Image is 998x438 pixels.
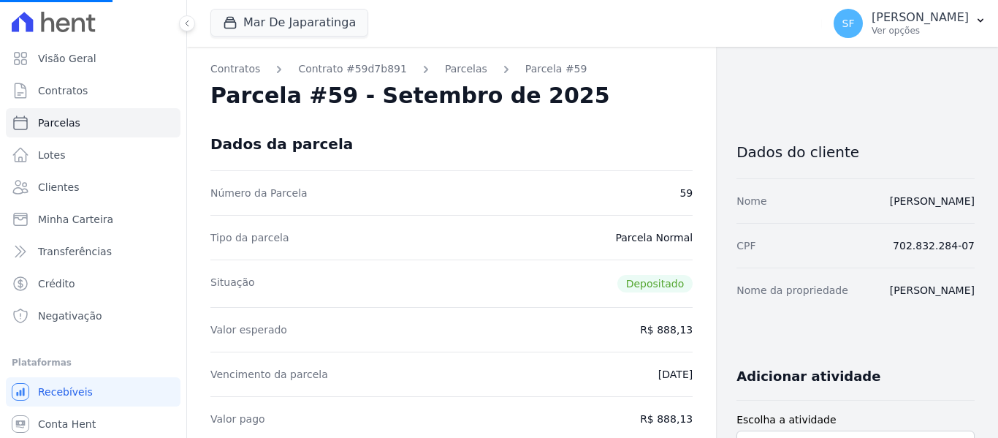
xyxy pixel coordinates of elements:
h3: Adicionar atividade [736,368,880,385]
a: Minha Carteira [6,205,180,234]
a: Recebíveis [6,377,180,407]
dt: Valor pago [210,412,265,426]
a: Parcelas [6,108,180,137]
dt: Número da Parcela [210,186,308,200]
button: Mar De Japaratinga [210,9,368,37]
a: Lotes [6,140,180,170]
dt: Tipo da parcela [210,230,289,245]
a: Negativação [6,301,180,331]
a: Contrato #59d7b891 [298,61,407,77]
div: Dados da parcela [210,135,353,153]
a: Parcela #59 [525,61,587,77]
span: Conta Hent [38,417,96,431]
dd: 59 [679,186,693,200]
dd: R$ 888,13 [640,322,693,337]
a: Parcelas [445,61,487,77]
dd: R$ 888,13 [640,412,693,426]
span: Clientes [38,180,79,195]
span: Parcelas [38,116,80,130]
a: Crédito [6,269,180,298]
span: Visão Geral [38,51,96,66]
span: Negativação [38,309,102,323]
span: Minha Carteira [38,212,113,227]
dt: Nome da propriedade [736,283,848,298]
dt: Valor esperado [210,322,287,337]
span: Lotes [38,148,66,162]
span: Transferências [38,244,112,259]
button: SF [PERSON_NAME] Ver opções [822,3,998,44]
p: [PERSON_NAME] [872,10,969,25]
h2: Parcela #59 - Setembro de 2025 [210,83,610,109]
span: Depositado [617,275,693,292]
a: [PERSON_NAME] [890,195,975,207]
a: Clientes [6,173,180,202]
a: Contratos [210,61,260,77]
dt: Nome [736,194,766,208]
div: Plataformas [12,354,175,371]
span: Contratos [38,83,88,98]
p: Ver opções [872,25,969,37]
label: Escolha a atividade [736,412,975,428]
dt: Vencimento da parcela [210,367,328,382]
a: Visão Geral [6,44,180,73]
dt: Situação [210,275,255,292]
nav: Breadcrumb [210,61,693,77]
span: SF [842,18,855,29]
span: Recebíveis [38,385,93,399]
dd: [PERSON_NAME] [890,283,975,298]
dd: Parcela Normal [615,230,693,245]
h3: Dados do cliente [736,143,975,161]
dd: [DATE] [658,367,693,382]
a: Contratos [6,76,180,105]
span: Crédito [38,276,75,291]
a: Transferências [6,237,180,266]
dt: CPF [736,238,755,253]
dd: 702.832.284-07 [893,238,975,253]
